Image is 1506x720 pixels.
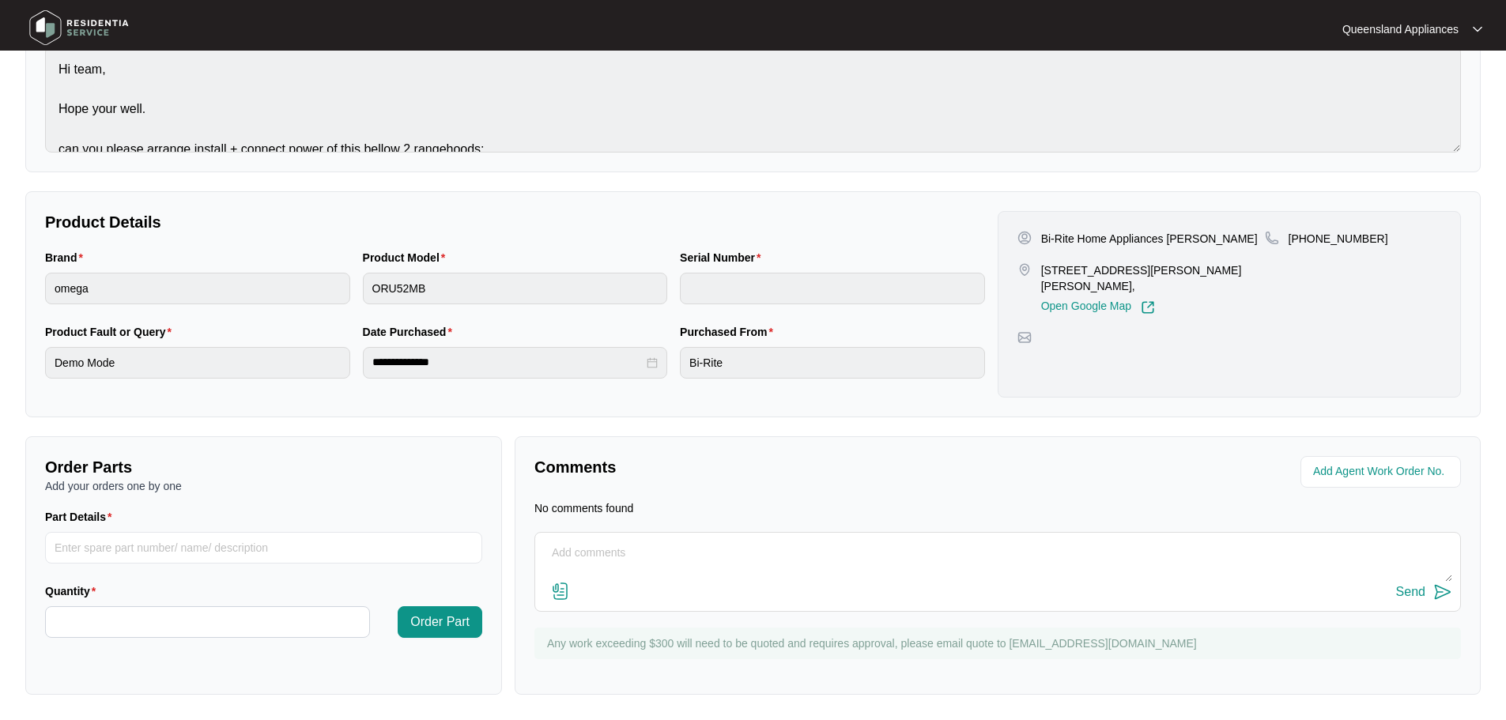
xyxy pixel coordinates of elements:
[45,250,89,266] label: Brand
[534,500,633,516] p: No comments found
[1396,582,1452,603] button: Send
[680,324,779,340] label: Purchased From
[45,347,350,379] input: Product Fault or Query
[45,509,119,525] label: Part Details
[363,324,459,340] label: Date Purchased
[45,583,102,599] label: Quantity
[372,354,644,371] input: Date Purchased
[1396,585,1425,599] div: Send
[1017,330,1032,345] img: map-pin
[1041,300,1155,315] a: Open Google Map
[551,582,570,601] img: file-attachment-doc.svg
[1433,582,1452,601] img: send-icon.svg
[680,347,985,379] input: Purchased From
[45,211,985,233] p: Product Details
[1017,262,1032,277] img: map-pin
[1313,462,1451,481] input: Add Agent Work Order No.
[1473,25,1482,33] img: dropdown arrow
[534,456,987,478] p: Comments
[45,324,178,340] label: Product Fault or Query
[1265,231,1279,245] img: map-pin
[1141,300,1155,315] img: Link-External
[46,607,369,637] input: Quantity
[45,478,482,494] p: Add your orders one by one
[1041,231,1258,247] p: Bi-Rite Home Appliances [PERSON_NAME]
[680,250,767,266] label: Serial Number
[1017,231,1032,245] img: user-pin
[363,250,452,266] label: Product Model
[1342,21,1459,37] p: Queensland Appliances
[45,456,482,478] p: Order Parts
[547,635,1453,651] p: Any work exceeding $300 will need to be quoted and requires approval, please email quote to [EMAI...
[24,4,134,51] img: residentia service logo
[45,273,350,304] input: Brand
[45,532,482,564] input: Part Details
[1041,262,1265,294] p: [STREET_ADDRESS][PERSON_NAME][PERSON_NAME],
[398,606,482,638] button: Order Part
[680,273,985,304] input: Serial Number
[410,613,470,631] span: Order Part
[363,273,668,304] input: Product Model
[45,46,1461,153] textarea: Hi team, Hope your well. can you please arrange install + connect power of this bellow 2 rangehoo...
[1289,231,1388,247] p: [PHONE_NUMBER]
